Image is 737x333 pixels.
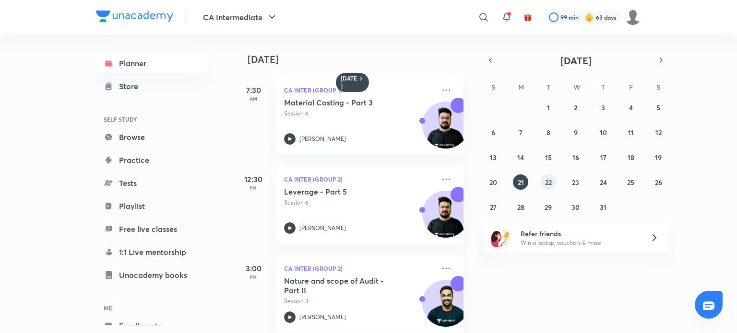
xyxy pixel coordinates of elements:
[655,153,662,162] abbr: July 19, 2025
[486,199,501,215] button: July 27, 2025
[627,178,634,187] abbr: July 25, 2025
[96,150,207,170] a: Practice
[513,199,528,215] button: July 28, 2025
[234,84,273,96] h5: 7:30
[489,178,497,187] abbr: July 20, 2025
[541,100,556,115] button: July 1, 2025
[521,239,639,247] p: Win a laptop, vouchers & more
[629,103,633,112] abbr: July 4, 2025
[651,100,666,115] button: July 5, 2025
[299,313,346,322] p: [PERSON_NAME]
[119,80,144,92] div: Store
[284,84,435,96] p: CA Inter (Group 1)
[491,228,511,247] img: referral
[486,149,501,165] button: July 13, 2025
[655,128,662,137] abbr: July 12, 2025
[96,219,207,239] a: Free live classes
[629,82,633,92] abbr: Friday
[284,98,404,107] h5: Material Costing - Part 3
[595,199,611,215] button: July 31, 2025
[656,82,660,92] abbr: Saturday
[517,203,524,212] abbr: July 28, 2025
[96,11,173,22] img: Company Logo
[96,11,173,24] a: Company Logo
[600,153,606,162] abbr: July 17, 2025
[491,128,495,137] abbr: July 6, 2025
[568,149,583,165] button: July 16, 2025
[601,82,605,92] abbr: Thursday
[623,100,639,115] button: July 4, 2025
[491,82,495,92] abbr: Sunday
[560,54,592,67] span: [DATE]
[96,173,207,193] a: Tests
[547,128,550,137] abbr: July 8, 2025
[595,149,611,165] button: July 17, 2025
[96,300,207,316] h6: ME
[568,199,583,215] button: July 30, 2025
[341,75,357,90] h6: [DATE]
[234,185,273,191] p: PM
[284,187,404,196] h5: Leverage - Part 5
[513,125,528,140] button: July 7, 2025
[623,174,639,190] button: July 25, 2025
[651,174,666,190] button: July 26, 2025
[497,54,654,67] button: [DATE]
[623,149,639,165] button: July 18, 2025
[96,242,207,262] a: 1:1 Live mentorship
[574,103,577,112] abbr: July 2, 2025
[519,128,523,137] abbr: July 7, 2025
[518,82,524,92] abbr: Monday
[96,77,207,96] a: Store
[513,149,528,165] button: July 14, 2025
[284,109,435,118] p: Session 6
[299,135,346,143] p: [PERSON_NAME]
[521,229,639,239] h6: Refer friends
[248,54,473,65] h4: [DATE]
[423,107,469,153] img: Avatar
[96,265,207,285] a: Unacademy books
[96,54,207,73] a: Planner
[284,297,435,306] p: Session 3
[517,153,524,162] abbr: July 14, 2025
[490,153,497,162] abbr: July 13, 2025
[513,174,528,190] button: July 21, 2025
[541,125,556,140] button: July 8, 2025
[520,10,535,25] button: avatar
[600,178,607,187] abbr: July 24, 2025
[234,263,273,274] h5: 3:00
[234,274,273,280] p: PM
[541,199,556,215] button: July 29, 2025
[568,125,583,140] button: July 9, 2025
[595,100,611,115] button: July 3, 2025
[545,178,552,187] abbr: July 22, 2025
[595,125,611,140] button: July 10, 2025
[423,285,469,331] img: Avatar
[423,196,469,242] img: Avatar
[568,174,583,190] button: July 23, 2025
[284,276,404,295] h5: Nature and scope of Audit - Part II
[518,178,524,187] abbr: July 21, 2025
[523,13,532,22] img: avatar
[234,173,273,185] h5: 12:30
[595,174,611,190] button: July 24, 2025
[284,173,435,185] p: CA Inter (Group 2)
[545,153,552,162] abbr: July 15, 2025
[96,127,207,147] a: Browse
[486,125,501,140] button: July 6, 2025
[628,153,634,162] abbr: July 18, 2025
[628,128,634,137] abbr: July 11, 2025
[600,128,607,137] abbr: July 10, 2025
[284,198,435,207] p: Session 6
[573,82,580,92] abbr: Wednesday
[541,174,556,190] button: July 22, 2025
[656,103,660,112] abbr: July 5, 2025
[545,203,552,212] abbr: July 29, 2025
[651,149,666,165] button: July 19, 2025
[601,103,605,112] abbr: July 3, 2025
[600,203,606,212] abbr: July 31, 2025
[96,196,207,216] a: Playlist
[651,125,666,140] button: July 12, 2025
[547,103,550,112] abbr: July 1, 2025
[541,149,556,165] button: July 15, 2025
[572,153,579,162] abbr: July 16, 2025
